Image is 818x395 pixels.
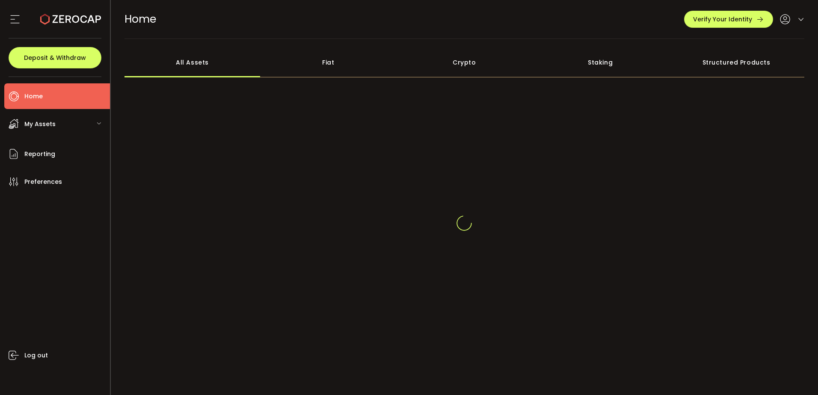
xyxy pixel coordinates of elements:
[668,47,804,77] div: Structured Products
[532,47,668,77] div: Staking
[24,176,62,188] span: Preferences
[9,47,101,68] button: Deposit & Withdraw
[260,47,396,77] div: Fiat
[24,349,48,362] span: Log out
[24,55,86,61] span: Deposit & Withdraw
[124,47,261,77] div: All Assets
[693,16,752,22] span: Verify Your Identity
[24,148,55,160] span: Reporting
[24,90,43,103] span: Home
[24,118,56,130] span: My Assets
[396,47,532,77] div: Crypto
[124,12,156,27] span: Home
[684,11,773,28] button: Verify Your Identity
